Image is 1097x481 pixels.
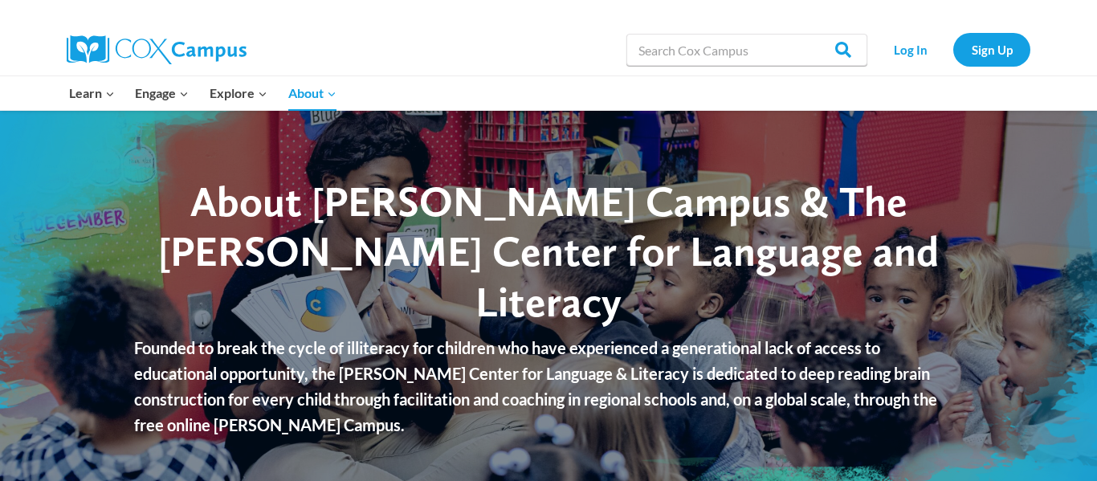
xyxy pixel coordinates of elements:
[69,83,115,104] span: Learn
[953,33,1030,66] a: Sign Up
[67,35,247,64] img: Cox Campus
[288,83,336,104] span: About
[875,33,1030,66] nav: Secondary Navigation
[134,335,962,438] p: Founded to break the cycle of illiteracy for children who have experienced a generational lack of...
[875,33,945,66] a: Log In
[210,83,267,104] span: Explore
[135,83,189,104] span: Engage
[158,176,939,327] span: About [PERSON_NAME] Campus & The [PERSON_NAME] Center for Language and Literacy
[626,34,867,66] input: Search Cox Campus
[59,76,346,110] nav: Primary Navigation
